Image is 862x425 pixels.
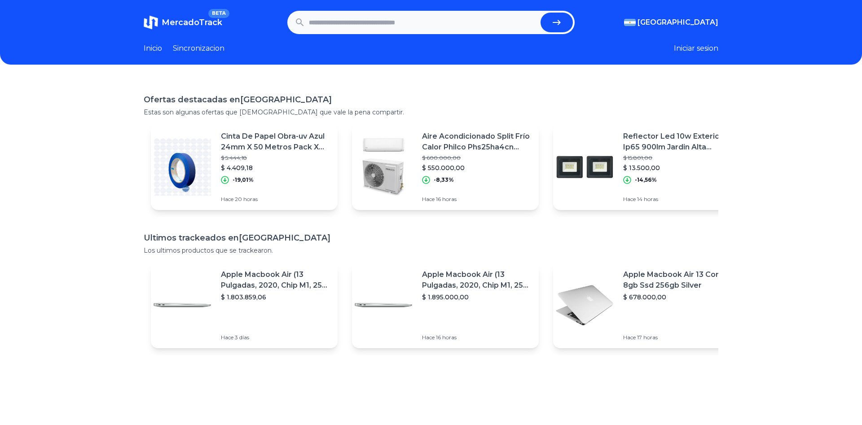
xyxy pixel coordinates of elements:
span: MercadoTrack [162,18,222,27]
span: [GEOGRAPHIC_DATA] [638,17,718,28]
p: $ 1.803.859,06 [221,293,330,302]
span: BETA [208,9,229,18]
img: Featured image [352,274,415,337]
p: $ 678.000,00 [623,293,733,302]
img: Featured image [352,136,415,198]
p: Hace 3 días [221,334,330,341]
a: Featured imageReflector Led 10w Exterior Ip65 900lm Jardin Alta Potencia X 2 Unidades$ 15.801,00$... [553,124,740,210]
a: Featured imageApple Macbook Air (13 Pulgadas, 2020, Chip M1, 256 Gb De Ssd, 8 Gb De Ram) - Plata$... [151,262,338,348]
p: Apple Macbook Air (13 Pulgadas, 2020, Chip M1, 256 Gb De Ssd, 8 Gb De Ram) - Plata [221,269,330,291]
a: Featured imageApple Macbook Air 13 Core I5 8gb Ssd 256gb Silver$ 678.000,00Hace 17 horas [553,262,740,348]
a: Sincronizacion [173,43,224,54]
p: Apple Macbook Air (13 Pulgadas, 2020, Chip M1, 256 Gb De Ssd, 8 Gb De Ram) - Plata [422,269,532,291]
p: $ 550.000,00 [422,163,532,172]
p: Hace 20 horas [221,196,330,203]
h1: Ultimos trackeados en [GEOGRAPHIC_DATA] [144,232,718,244]
p: -14,56% [635,176,657,184]
p: $ 600.000,00 [422,154,532,162]
a: Featured imageAire Acondicionado Split Frío Calor Philco Phs25ha4cn 220v$ 600.000,00$ 550.000,00-... [352,124,539,210]
p: $ 15.801,00 [623,154,733,162]
button: Iniciar sesion [674,43,718,54]
img: Featured image [151,136,214,198]
p: Reflector Led 10w Exterior Ip65 900lm Jardin Alta Potencia X 2 Unidades [623,131,733,153]
p: Estas son algunas ofertas que [DEMOGRAPHIC_DATA] que vale la pena compartir. [144,108,718,117]
p: Hace 16 horas [422,196,532,203]
p: Hace 17 horas [623,334,733,341]
img: Featured image [151,274,214,337]
img: MercadoTrack [144,15,158,30]
p: Cinta De Papel Obra-uv Azul 24mm X 50 Metros Pack X Unidad. [221,131,330,153]
p: $ 4.409,18 [221,163,330,172]
p: $ 13.500,00 [623,163,733,172]
p: Apple Macbook Air 13 Core I5 8gb Ssd 256gb Silver [623,269,733,291]
img: Featured image [553,274,616,337]
img: Featured image [553,136,616,198]
p: $ 5.444,18 [221,154,330,162]
button: [GEOGRAPHIC_DATA] [624,17,718,28]
p: -19,01% [233,176,254,184]
p: Hace 16 horas [422,334,532,341]
p: -8,33% [434,176,454,184]
p: Aire Acondicionado Split Frío Calor Philco Phs25ha4cn 220v [422,131,532,153]
a: Inicio [144,43,162,54]
a: Featured imageCinta De Papel Obra-uv Azul 24mm X 50 Metros Pack X Unidad.$ 5.444,18$ 4.409,18-19,... [151,124,338,210]
p: $ 1.895.000,00 [422,293,532,302]
img: Argentina [624,19,636,26]
h1: Ofertas destacadas en [GEOGRAPHIC_DATA] [144,93,718,106]
p: Los ultimos productos que se trackearon. [144,246,718,255]
p: Hace 14 horas [623,196,733,203]
a: MercadoTrackBETA [144,15,222,30]
a: Featured imageApple Macbook Air (13 Pulgadas, 2020, Chip M1, 256 Gb De Ssd, 8 Gb De Ram) - Plata$... [352,262,539,348]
